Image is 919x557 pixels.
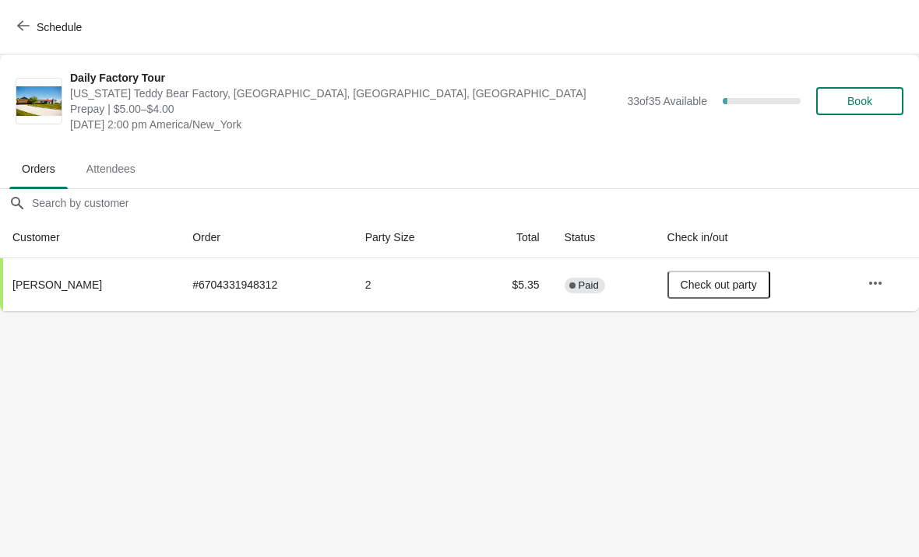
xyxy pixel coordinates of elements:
span: Daily Factory Tour [70,70,619,86]
span: Book [847,95,872,107]
input: Search by customer [31,189,919,217]
th: Check in/out [655,217,856,258]
span: [US_STATE] Teddy Bear Factory, [GEOGRAPHIC_DATA], [GEOGRAPHIC_DATA], [GEOGRAPHIC_DATA] [70,86,619,101]
span: [DATE] 2:00 pm America/New_York [70,117,619,132]
th: Party Size [353,217,470,258]
span: 33 of 35 Available [627,95,707,107]
span: Attendees [74,155,148,183]
span: Paid [579,279,599,292]
span: Check out party [681,278,757,291]
img: Daily Factory Tour [16,86,62,117]
button: Check out party [667,271,770,299]
button: Schedule [8,13,94,41]
button: Book [816,87,903,115]
span: Orders [9,155,68,183]
th: Total [470,217,551,258]
span: [PERSON_NAME] [12,278,102,291]
span: Schedule [37,21,82,33]
td: 2 [353,258,470,311]
td: # 6704331948312 [180,258,353,311]
td: $5.35 [470,258,551,311]
th: Status [552,217,655,258]
th: Order [180,217,353,258]
span: Prepay | $5.00–$4.00 [70,101,619,117]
